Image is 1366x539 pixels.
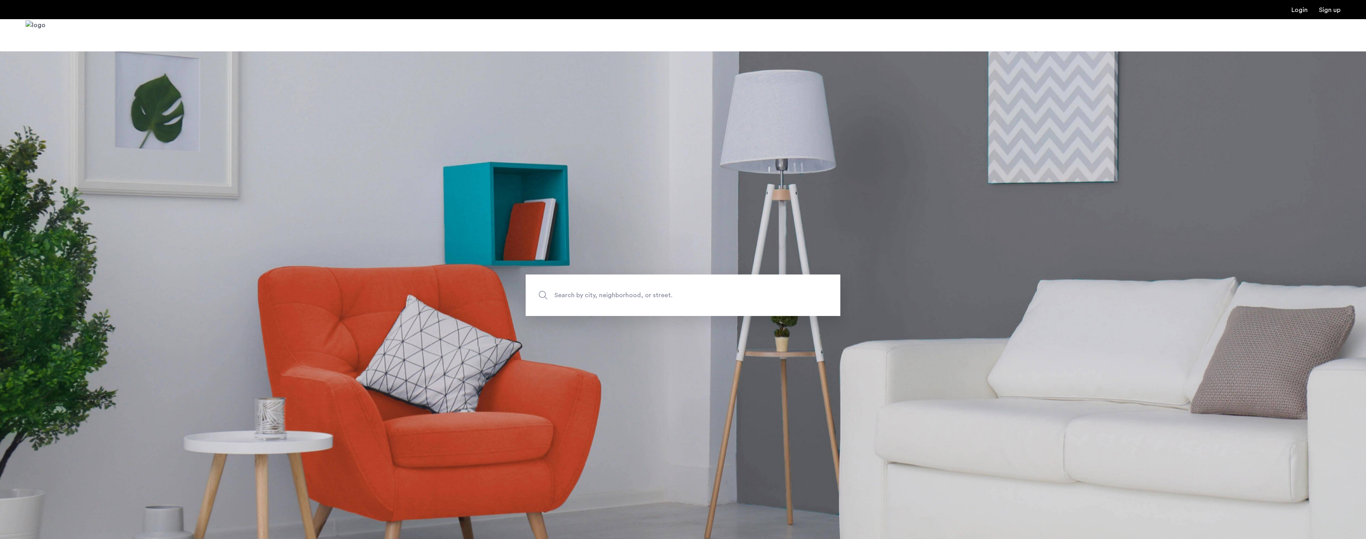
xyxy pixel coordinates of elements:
a: Cazamio Logo [26,20,45,50]
img: logo [26,20,45,50]
a: Login [1291,7,1308,13]
span: Search by city, neighborhood, or street. [554,290,775,300]
input: Apartment Search [526,274,840,316]
a: Registration [1319,7,1340,13]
